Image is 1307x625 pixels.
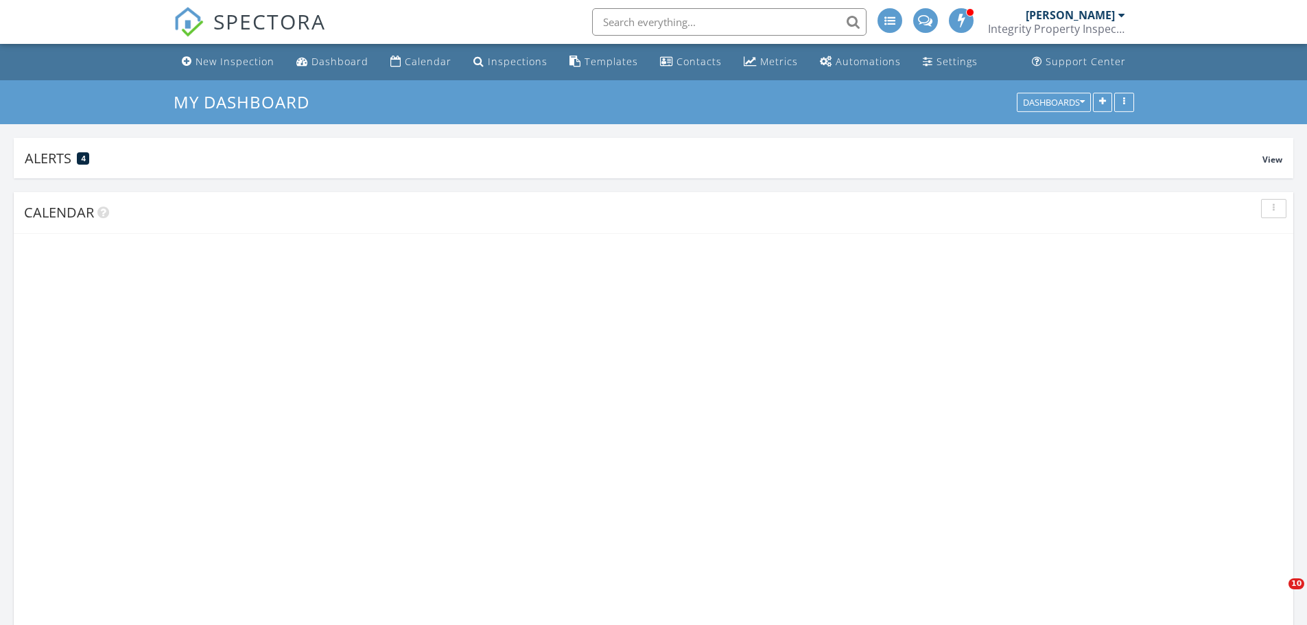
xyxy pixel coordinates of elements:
[836,55,901,68] div: Automations
[760,55,798,68] div: Metrics
[1017,93,1091,112] button: Dashboards
[937,55,978,68] div: Settings
[311,55,368,68] div: Dashboard
[488,55,547,68] div: Inspections
[24,203,94,222] span: Calendar
[174,7,204,37] img: The Best Home Inspection Software - Spectora
[655,49,727,75] a: Contacts
[1023,97,1085,107] div: Dashboards
[676,55,722,68] div: Contacts
[738,49,803,75] a: Metrics
[1260,578,1293,611] iframe: Intercom live chat
[174,19,326,47] a: SPECTORA
[814,49,906,75] a: Automations (Advanced)
[468,49,553,75] a: Inspections
[1262,154,1282,165] span: View
[81,154,86,163] span: 4
[176,49,280,75] a: New Inspection
[1026,49,1131,75] a: Support Center
[917,49,983,75] a: Settings
[564,49,644,75] a: Templates
[585,55,638,68] div: Templates
[213,7,326,36] span: SPECTORA
[196,55,274,68] div: New Inspection
[174,91,321,113] a: My Dashboard
[405,55,451,68] div: Calendar
[385,49,457,75] a: Calendar
[1026,8,1115,22] div: [PERSON_NAME]
[1046,55,1126,68] div: Support Center
[25,149,1262,167] div: Alerts
[1288,578,1304,589] span: 10
[291,49,374,75] a: Dashboard
[592,8,867,36] input: Search everything...
[988,22,1125,36] div: Integrity Property Inspections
